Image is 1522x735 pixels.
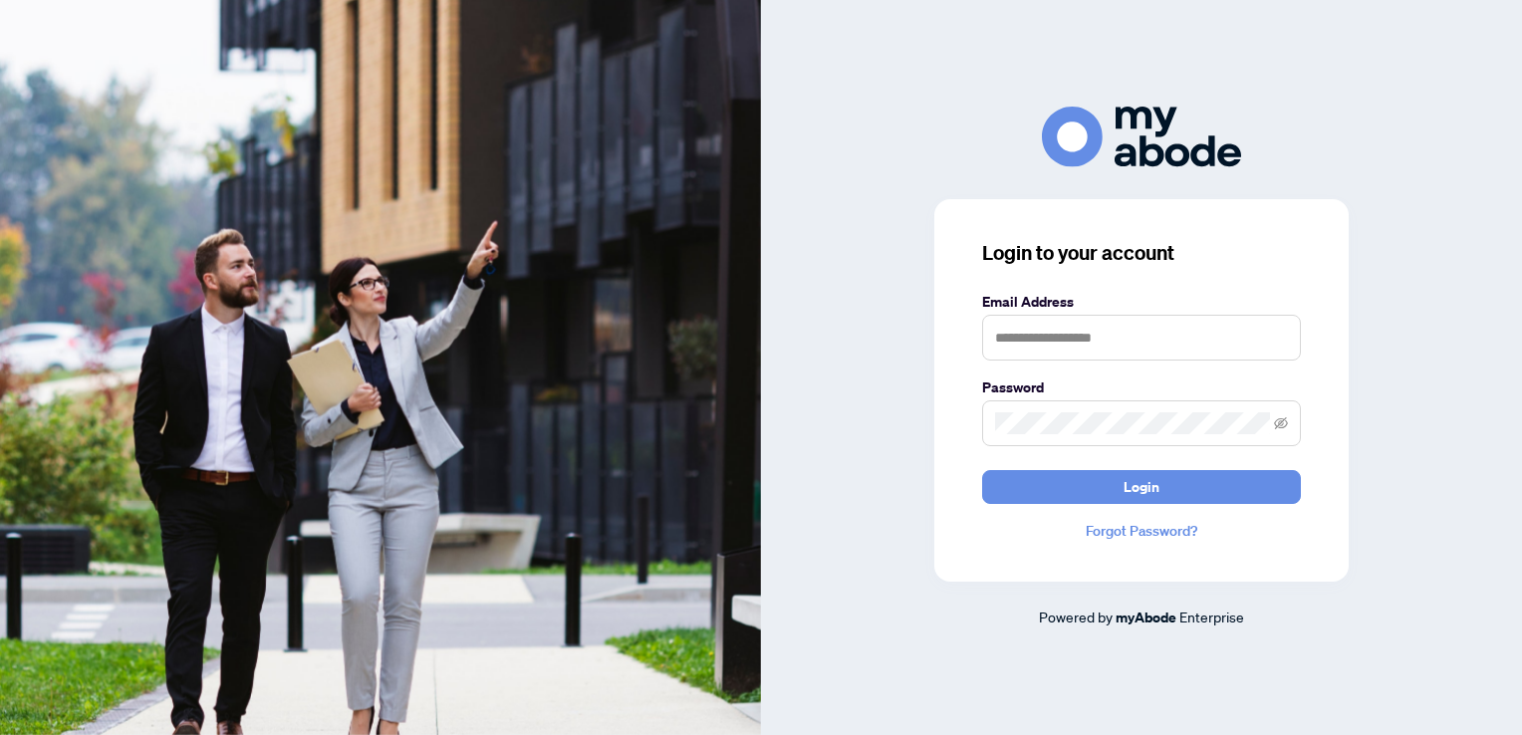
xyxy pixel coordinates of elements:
span: Powered by [1039,608,1113,625]
img: ma-logo [1042,107,1241,167]
label: Password [982,376,1301,398]
button: Login [982,470,1301,504]
span: eye-invisible [1274,416,1288,430]
label: Email Address [982,291,1301,313]
h3: Login to your account [982,239,1301,267]
span: Enterprise [1179,608,1244,625]
a: Forgot Password? [982,520,1301,542]
span: Login [1124,471,1159,503]
a: myAbode [1116,607,1176,628]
